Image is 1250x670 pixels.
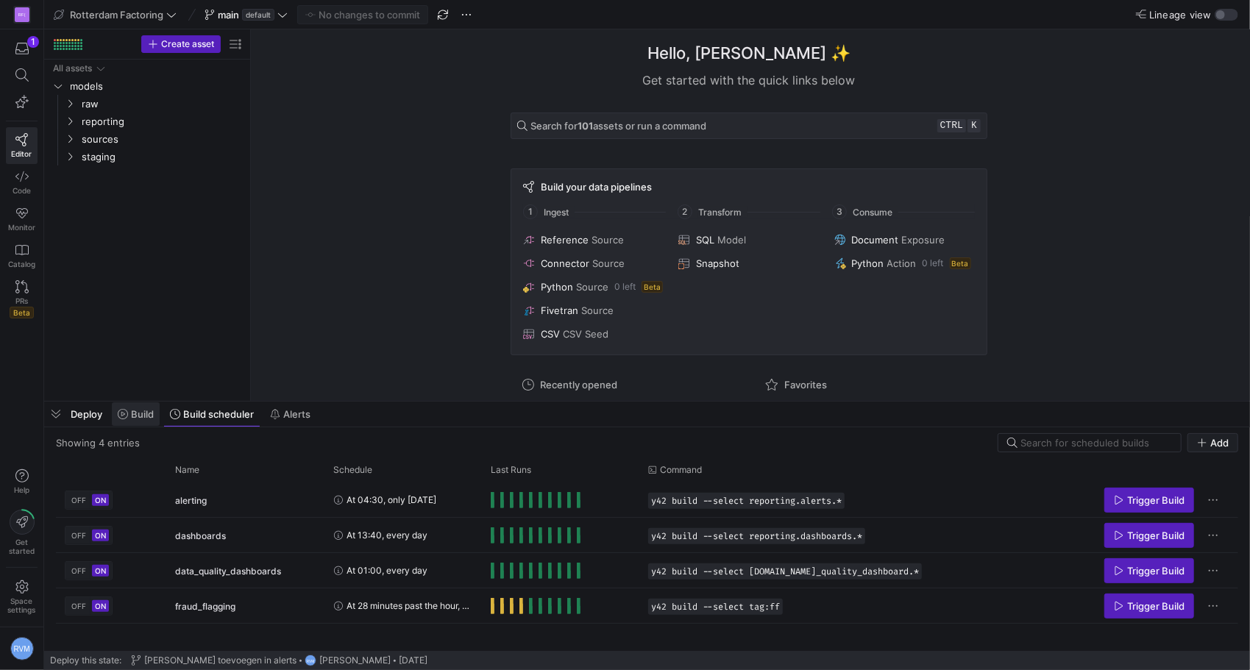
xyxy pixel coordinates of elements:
button: Build scheduler [163,402,260,427]
span: Beta [950,257,971,269]
span: Favorites [784,379,827,391]
span: Get started [9,538,35,555]
span: y42 build --select [DOMAIN_NAME]_quality_dashboard.* [651,566,919,577]
span: Model [717,234,746,246]
span: Beta [10,307,34,318]
span: OFF [71,566,86,575]
div: Press SPACE to select this row. [56,588,1238,624]
span: Trigger Build [1127,494,1185,506]
button: Create asset [141,35,221,53]
button: Trigger Build [1104,594,1194,619]
button: Snapshot [675,254,822,272]
span: 0 left [614,282,636,292]
button: Rotterdam Factoring [50,5,180,24]
button: Help [6,463,38,501]
input: Search for scheduled builds [1020,437,1172,449]
span: At 28 minutes past the hour, every hour, every day [347,588,473,623]
kbd: ctrl [937,119,966,132]
span: [PERSON_NAME] toevoegen in alerts [144,655,296,666]
span: Python [852,257,884,269]
button: SQLModel [675,231,822,249]
span: [DATE] [399,655,427,666]
span: CSV [541,328,560,340]
div: Press SPACE to select this row. [50,60,244,77]
span: Last Runs [491,465,531,475]
button: Search for101assets or run a commandctrlk [511,113,987,139]
span: Lineage view [1149,9,1212,21]
span: Deploy [71,408,102,420]
div: Press SPACE to select this row. [50,95,244,113]
span: CSV Seed [563,328,608,340]
span: ON [95,496,106,505]
span: Source [592,257,625,269]
div: Get started with the quick links below [511,71,987,89]
div: RF( [15,7,29,22]
strong: 101 [578,120,593,132]
span: y42 build --select tag:ff [651,602,780,612]
button: PythonSource0 leftBeta [520,278,667,296]
span: Python [541,281,573,293]
span: staging [82,149,242,165]
span: Alerts [283,408,310,420]
span: dashboards [175,518,226,553]
div: Press SPACE to select this row. [56,553,1238,588]
span: ON [95,566,106,575]
span: raw [82,96,242,113]
span: Search for assets or run a command [530,120,706,132]
span: Action [887,257,917,269]
span: Reference [541,234,589,246]
button: CSVCSV Seed [520,325,667,343]
button: FivetranSource [520,302,667,319]
a: Monitor [6,201,38,238]
span: Source [576,281,608,293]
span: Add [1210,437,1229,449]
div: Press SPACE to select this row. [56,482,1238,518]
span: alerting [175,483,207,518]
button: PythonAction0 leftBeta [831,254,978,272]
div: Press SPACE to select this row. [56,518,1238,553]
div: Press SPACE to select this row. [50,148,244,165]
span: data_quality_dashboards [175,554,281,588]
span: y42 build --select reporting.dashboards.* [651,531,862,541]
span: main [218,9,239,21]
span: PRs [15,296,28,305]
span: Rotterdam Factoring [70,9,163,21]
button: [PERSON_NAME] toevoegen in alertsRVM[PERSON_NAME][DATE] [127,651,431,670]
button: ReferenceSource [520,231,667,249]
span: Create asset [161,39,214,49]
span: Beta [642,281,663,293]
div: RVM [305,655,316,666]
span: y42 build --select reporting.alerts.* [651,496,842,506]
span: ON [95,602,106,610]
span: Trigger Build [1127,565,1185,577]
button: Getstarted [6,504,38,561]
span: Source [592,234,624,246]
span: Source [581,304,614,316]
span: Recently opened [540,379,617,391]
span: Build [131,408,154,420]
div: Press SPACE to select this row. [50,130,244,148]
div: Showing 4 entries [56,437,140,449]
span: OFF [71,496,86,505]
span: Schedule [333,465,372,475]
span: Editor [12,149,32,158]
div: All assets [53,63,92,74]
span: Code [13,186,31,195]
span: fraud_flagging [175,589,235,624]
button: Trigger Build [1104,558,1194,583]
a: Code [6,164,38,201]
span: default [242,9,274,21]
span: 0 left [923,258,944,268]
button: Alerts [263,402,317,427]
a: Editor [6,127,38,164]
span: Document [852,234,899,246]
span: models [70,78,242,95]
span: At 01:00, every day [347,553,427,588]
button: Add [1187,433,1238,452]
span: [PERSON_NAME] [319,655,391,666]
span: Build scheduler [183,408,254,420]
span: Command [660,465,702,475]
a: Spacesettings [6,574,38,621]
button: RVM [6,633,38,664]
button: maindefault [201,5,291,24]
